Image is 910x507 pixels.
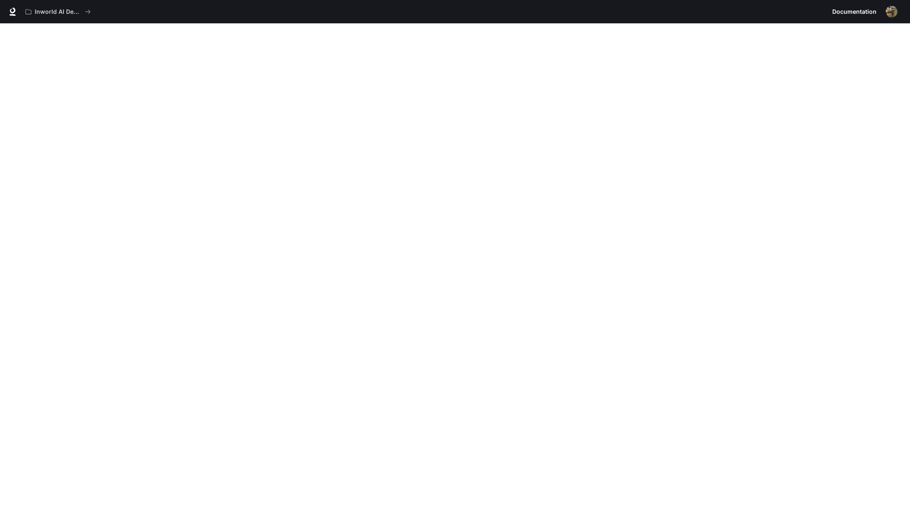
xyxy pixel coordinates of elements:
img: User avatar [886,6,897,18]
span: Documentation [832,7,877,17]
p: Inworld AI Demos [35,8,82,15]
button: All workspaces [22,3,94,20]
a: Documentation [829,3,880,20]
button: User avatar [883,3,900,20]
